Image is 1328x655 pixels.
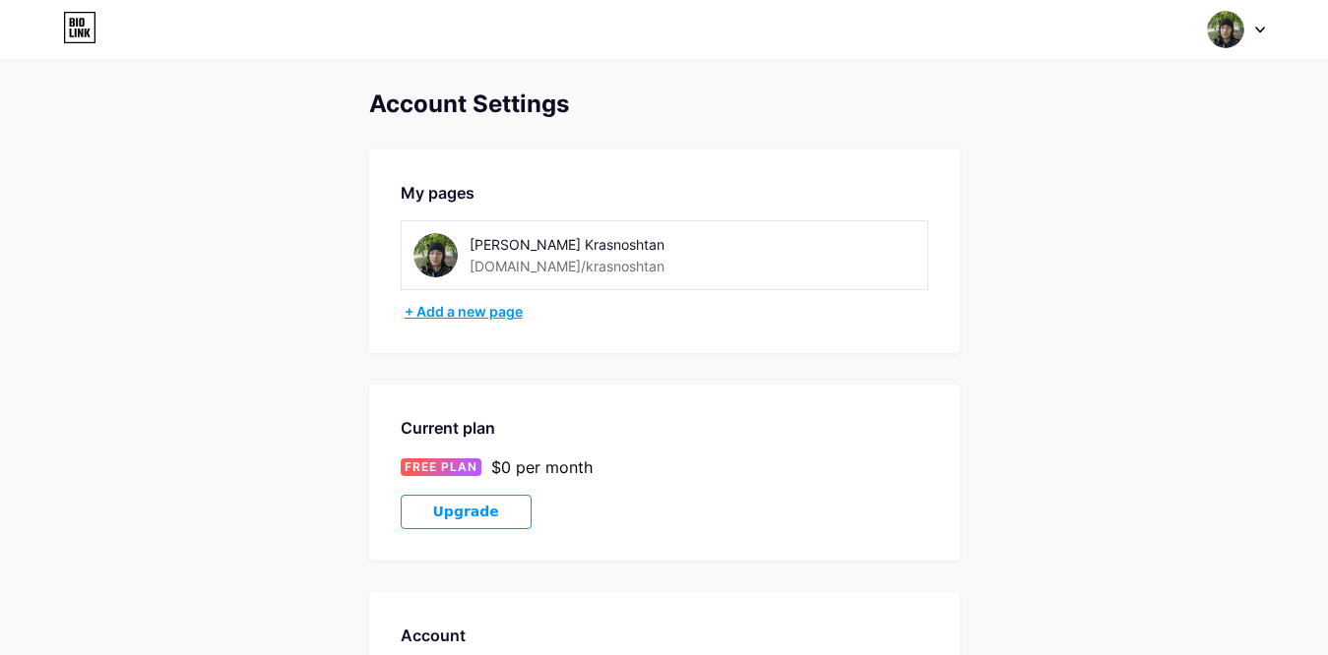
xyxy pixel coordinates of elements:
[401,416,928,440] div: Current plan
[401,624,928,647] div: Account
[1207,11,1244,48] img: Дима Красноштан
[491,455,593,479] div: $0 per month
[401,181,928,205] div: My pages
[405,302,928,322] div: + Add a new page
[470,256,664,276] div: [DOMAIN_NAME]/krasnoshtan
[470,234,748,255] div: [PERSON_NAME] Krasnoshtan
[433,504,499,520] span: Upgrade
[405,458,477,476] span: FREE PLAN
[401,495,532,529] button: Upgrade
[413,233,458,277] img: krasnoshtan
[369,90,960,118] div: Account Settings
